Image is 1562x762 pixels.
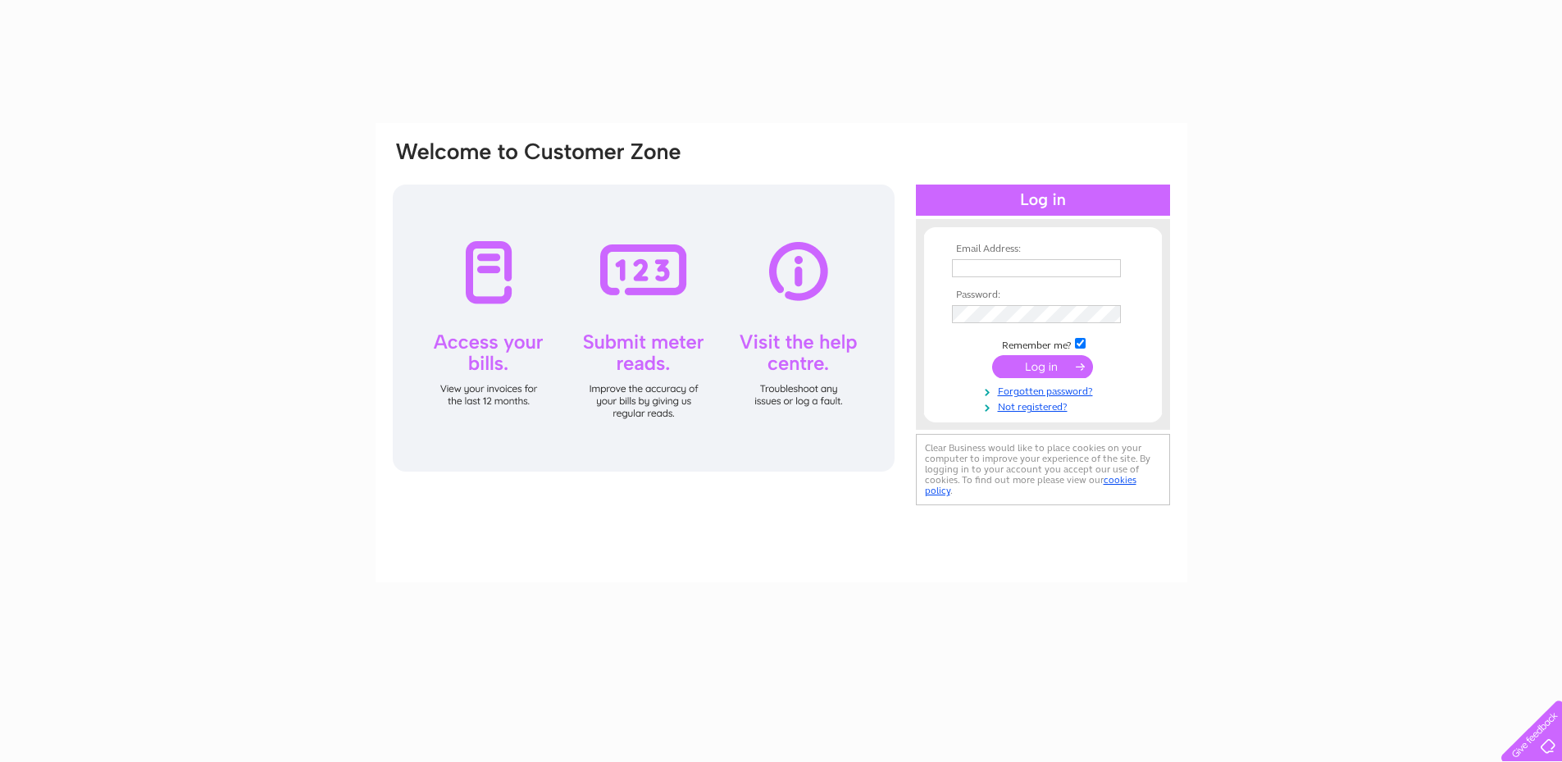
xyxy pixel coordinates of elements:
[948,335,1138,352] td: Remember me?
[948,290,1138,301] th: Password:
[948,244,1138,255] th: Email Address:
[952,382,1138,398] a: Forgotten password?
[992,355,1093,378] input: Submit
[916,434,1170,505] div: Clear Business would like to place cookies on your computer to improve your experience of the sit...
[925,474,1136,496] a: cookies policy
[952,398,1138,413] a: Not registered?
